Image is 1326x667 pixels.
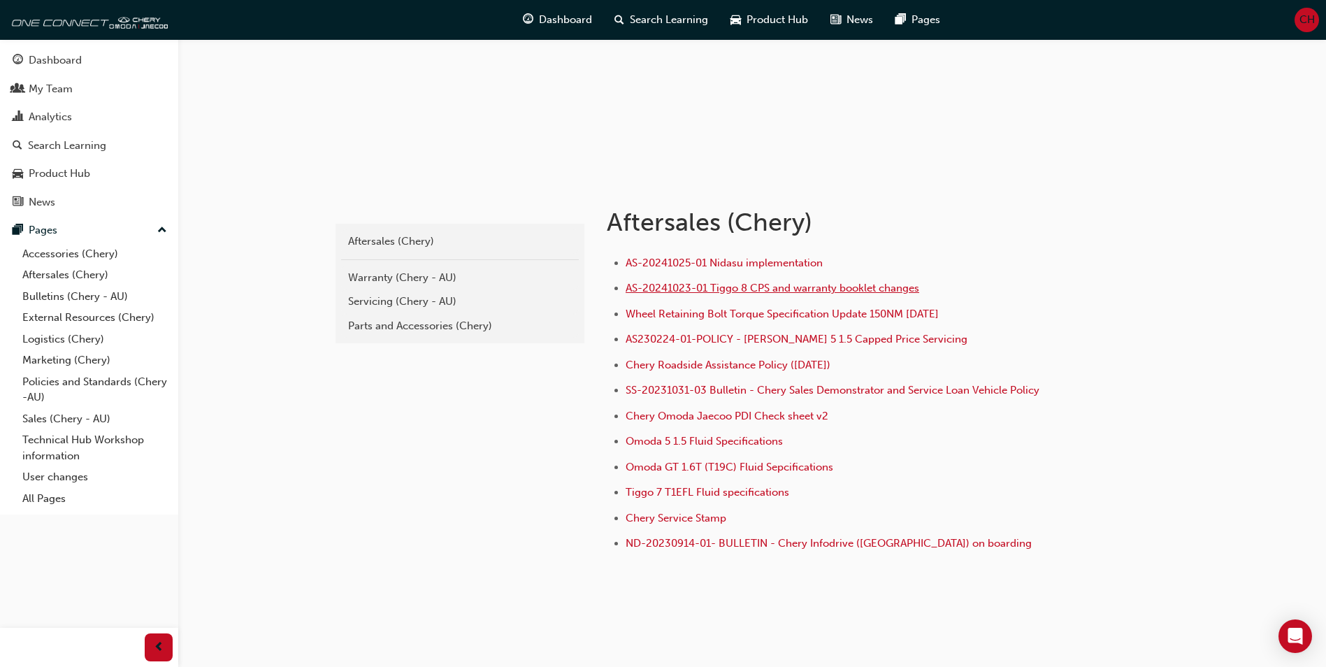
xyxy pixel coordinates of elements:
[747,12,808,28] span: Product Hub
[17,350,173,371] a: Marketing (Chery)
[28,138,106,154] div: Search Learning
[29,194,55,210] div: News
[626,512,726,524] a: Chery Service Stamp
[6,133,173,159] a: Search Learning
[6,48,173,73] a: Dashboard
[630,12,708,28] span: Search Learning
[626,537,1032,550] a: ND-20230914-01- BULLETIN - Chery Infodrive ([GEOGRAPHIC_DATA]) on boarding
[17,286,173,308] a: Bulletins (Chery - AU)
[17,243,173,265] a: Accessories (Chery)
[1295,8,1319,32] button: CH
[719,6,819,34] a: car-iconProduct Hub
[626,359,830,371] a: Chery Roadside Assistance Policy ([DATE])
[626,461,833,473] a: Omoda GT 1.6T (T19C) Fluid Sepcifications
[29,109,72,125] div: Analytics
[13,168,23,180] span: car-icon
[13,196,23,209] span: news-icon
[348,234,572,250] div: Aftersales (Chery)
[29,81,73,97] div: My Team
[17,329,173,350] a: Logistics (Chery)
[17,307,173,329] a: External Resources (Chery)
[626,308,939,320] a: Wheel Retaining Bolt Torque Specification Update 150NM [DATE]
[7,6,168,34] img: oneconnect
[6,45,173,217] button: DashboardMy TeamAnalyticsSearch LearningProduct HubNews
[13,224,23,237] span: pages-icon
[512,6,603,34] a: guage-iconDashboard
[6,161,173,187] a: Product Hub
[884,6,951,34] a: pages-iconPages
[626,384,1039,396] a: SS-20231031-03 Bulletin - Chery Sales Demonstrator and Service Loan Vehicle Policy
[830,11,841,29] span: news-icon
[6,217,173,243] button: Pages
[6,104,173,130] a: Analytics
[603,6,719,34] a: search-iconSearch Learning
[29,166,90,182] div: Product Hub
[157,222,167,240] span: up-icon
[341,229,579,254] a: Aftersales (Chery)
[895,11,906,29] span: pages-icon
[341,314,579,338] a: Parts and Accessories (Chery)
[341,289,579,314] a: Servicing (Chery - AU)
[819,6,884,34] a: news-iconNews
[154,639,164,657] span: prev-icon
[1278,619,1312,653] div: Open Intercom Messenger
[17,371,173,408] a: Policies and Standards (Chery -AU)
[13,55,23,67] span: guage-icon
[614,11,624,29] span: search-icon
[523,11,533,29] span: guage-icon
[846,12,873,28] span: News
[13,83,23,96] span: people-icon
[348,318,572,334] div: Parts and Accessories (Chery)
[626,282,919,294] a: AS-20241023-01 Tiggo 8 CPS and warranty booklet changes
[626,486,789,499] a: Tiggo 7 T1EFL Fluid specifications
[6,189,173,215] a: News
[348,270,572,286] div: Warranty (Chery - AU)
[13,111,23,124] span: chart-icon
[29,52,82,69] div: Dashboard
[29,222,57,238] div: Pages
[341,266,579,290] a: Warranty (Chery - AU)
[6,76,173,102] a: My Team
[17,264,173,286] a: Aftersales (Chery)
[911,12,940,28] span: Pages
[348,294,572,310] div: Servicing (Chery - AU)
[607,207,1065,238] h1: Aftersales (Chery)
[17,466,173,488] a: User changes
[17,429,173,466] a: Technical Hub Workshop information
[13,140,22,152] span: search-icon
[539,12,592,28] span: Dashboard
[17,408,173,430] a: Sales (Chery - AU)
[17,488,173,510] a: All Pages
[626,257,823,269] a: AS-20241025-01 Nidasu implementation
[626,435,783,447] a: Omoda 5 1.5 Fluid Specifications
[626,333,967,345] a: AS230224-01-POLICY - [PERSON_NAME] 5 1.5 Capped Price Servicing
[730,11,741,29] span: car-icon
[626,410,828,422] a: Chery Omoda Jaecoo PDI Check sheet v2
[1299,12,1315,28] span: CH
